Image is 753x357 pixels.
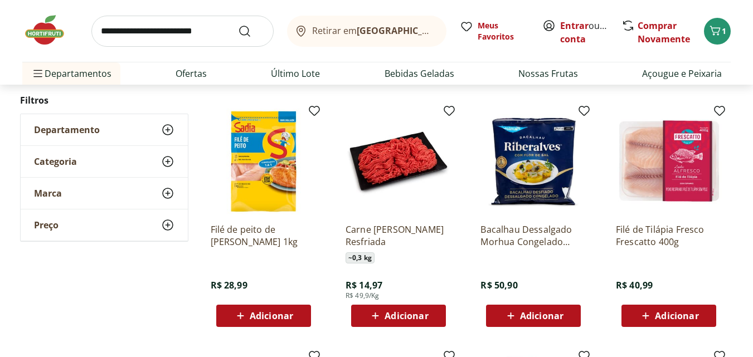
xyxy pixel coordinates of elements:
a: Bebidas Geladas [385,67,454,80]
span: Adicionar [655,311,698,320]
button: Submit Search [238,25,265,38]
button: Departamento [21,114,188,145]
img: Hortifruti [22,13,78,47]
a: Ofertas [176,67,207,80]
button: Categoria [21,146,188,177]
button: Adicionar [486,305,581,327]
a: Entrar [560,19,589,32]
a: Comprar Novamente [638,19,690,45]
span: Departamentos [31,60,111,87]
button: Carrinho [704,18,731,45]
span: R$ 50,90 [480,279,517,291]
a: Criar conta [560,19,621,45]
span: 1 [722,26,726,36]
span: R$ 40,99 [616,279,653,291]
button: Retirar em[GEOGRAPHIC_DATA]/[GEOGRAPHIC_DATA] [287,16,446,47]
span: R$ 49,9/Kg [346,291,380,300]
a: Filé de Tilápia Fresco Frescatto 400g [616,223,722,248]
span: Adicionar [520,311,563,320]
b: [GEOGRAPHIC_DATA]/[GEOGRAPHIC_DATA] [357,25,545,37]
span: Retirar em [312,26,435,36]
input: search [91,16,274,47]
button: Adicionar [621,305,716,327]
span: Preço [34,219,59,231]
img: Carne Moída Bovina Resfriada [346,109,451,214]
span: ou [560,19,610,46]
span: Adicionar [385,311,428,320]
span: Marca [34,188,62,199]
span: ~ 0,3 kg [346,252,375,263]
a: Carne [PERSON_NAME] Resfriada [346,223,451,248]
a: Açougue e Peixaria [642,67,722,80]
span: Meus Favoritos [478,20,529,42]
span: Categoria [34,156,77,167]
a: Último Lote [271,67,320,80]
span: R$ 14,97 [346,279,382,291]
a: Nossas Frutas [518,67,578,80]
span: Adicionar [250,311,293,320]
span: R$ 28,99 [211,279,247,291]
a: Bacalhau Dessalgado Morhua Congelado Riberalves 400G [480,223,586,248]
button: Preço [21,209,188,241]
a: Filé de peito de [PERSON_NAME] 1kg [211,223,317,248]
button: Adicionar [351,305,446,327]
button: Marca [21,178,188,209]
img: Bacalhau Dessalgado Morhua Congelado Riberalves 400G [480,109,586,214]
a: Meus Favoritos [460,20,529,42]
img: Filé de peito de frango Sadia 1kg [211,109,317,214]
button: Menu [31,60,45,87]
h2: Filtros [20,89,188,111]
img: Filé de Tilápia Fresco Frescatto 400g [616,109,722,214]
button: Adicionar [216,305,311,327]
span: Departamento [34,124,100,135]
